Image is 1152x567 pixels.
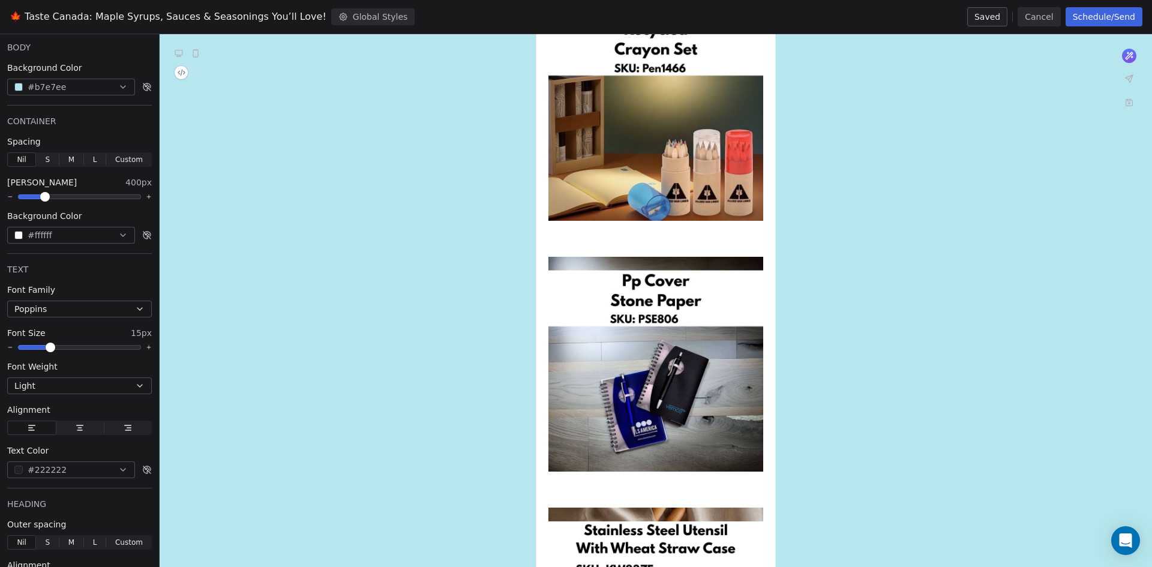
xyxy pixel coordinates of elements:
span: Outer spacing [7,518,66,530]
span: L [93,537,97,548]
button: #b7e7ee [7,79,135,95]
span: Background Color [7,62,82,74]
div: BODY [7,41,152,53]
span: [PERSON_NAME] [7,176,77,188]
span: Text Color [7,445,49,457]
div: CONTAINER [7,115,152,127]
span: #222222 [28,464,67,476]
span: Custom [115,537,143,548]
button: #ffffff [7,227,135,244]
span: Font Weight [7,361,58,373]
span: Font Family [7,284,55,296]
span: #b7e7ee [28,81,66,94]
span: S [45,537,50,548]
button: #222222 [7,461,135,478]
span: M [68,537,74,548]
button: Cancel [1018,7,1060,26]
span: Poppins [14,303,47,315]
button: Global Styles [331,8,415,25]
button: Saved [967,7,1007,26]
div: Open Intercom Messenger [1111,526,1140,555]
button: Schedule/Send [1066,7,1142,26]
span: Spacing [7,136,41,148]
span: 400px [125,176,152,188]
span: 🍁 Taste Canada: Maple Syrups, Sauces & Seasonings You’ll Love! [10,10,326,24]
span: Light [14,380,35,392]
span: L [93,154,97,165]
span: Background Color [7,210,82,222]
span: 15px [131,327,152,339]
div: TEXT [7,263,152,275]
span: Alignment [7,404,50,416]
span: Custom [115,154,143,165]
span: #ffffff [28,229,52,242]
div: HEADING [7,498,152,510]
span: M [68,154,74,165]
span: Font Size [7,327,46,339]
span: S [45,154,50,165]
